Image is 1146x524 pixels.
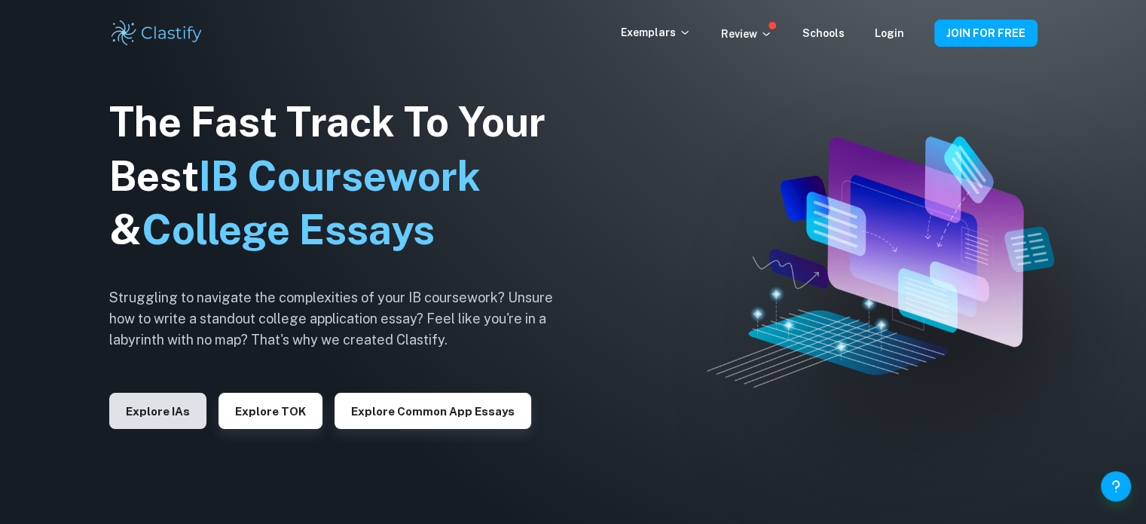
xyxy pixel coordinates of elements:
[199,152,481,200] span: IB Coursework
[621,24,691,41] p: Exemplars
[721,26,772,42] p: Review
[109,287,576,351] h6: Struggling to navigate the complexities of your IB coursework? Unsure how to write a standout col...
[934,20,1038,47] button: JOIN FOR FREE
[875,27,904,39] a: Login
[109,95,576,258] h1: The Fast Track To Your Best &
[219,393,322,429] button: Explore TOK
[335,403,531,418] a: Explore Common App essays
[109,403,206,418] a: Explore IAs
[707,136,1054,388] img: Clastify hero
[142,206,435,253] span: College Essays
[335,393,531,429] button: Explore Common App essays
[219,403,322,418] a: Explore TOK
[109,18,205,48] img: Clastify logo
[802,27,845,39] a: Schools
[109,393,206,429] button: Explore IAs
[1101,471,1131,501] button: Help and Feedback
